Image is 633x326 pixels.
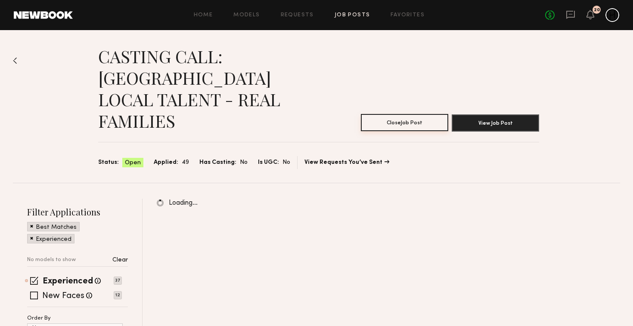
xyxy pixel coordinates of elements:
[391,12,425,18] a: Favorites
[98,158,119,167] span: Status:
[233,12,260,18] a: Models
[36,237,71,243] p: Experienced
[194,12,213,18] a: Home
[27,206,128,218] h2: Filter Applications
[114,277,122,285] p: 37
[361,114,448,131] button: CloseJob Post
[36,225,77,231] p: Best Matches
[335,12,370,18] a: Job Posts
[42,292,84,301] label: New Faces
[169,200,198,207] span: Loading…
[240,158,248,167] span: No
[154,158,178,167] span: Applied:
[282,158,290,167] span: No
[27,316,51,321] p: Order By
[281,12,314,18] a: Requests
[112,257,128,263] p: Clear
[13,57,17,64] img: Back to previous page
[114,291,122,299] p: 12
[304,160,389,166] a: View Requests You’ve Sent
[125,159,141,167] span: Open
[452,114,539,132] button: View Job Post
[594,8,600,12] div: 20
[182,158,189,167] span: 49
[199,158,236,167] span: Has Casting:
[98,46,319,132] h1: CASTING CALL: [GEOGRAPHIC_DATA] LOCAL TALENT - REAL FAMILIES
[27,257,76,263] p: No models to show
[43,277,93,286] label: Experienced
[258,158,279,167] span: Is UGC:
